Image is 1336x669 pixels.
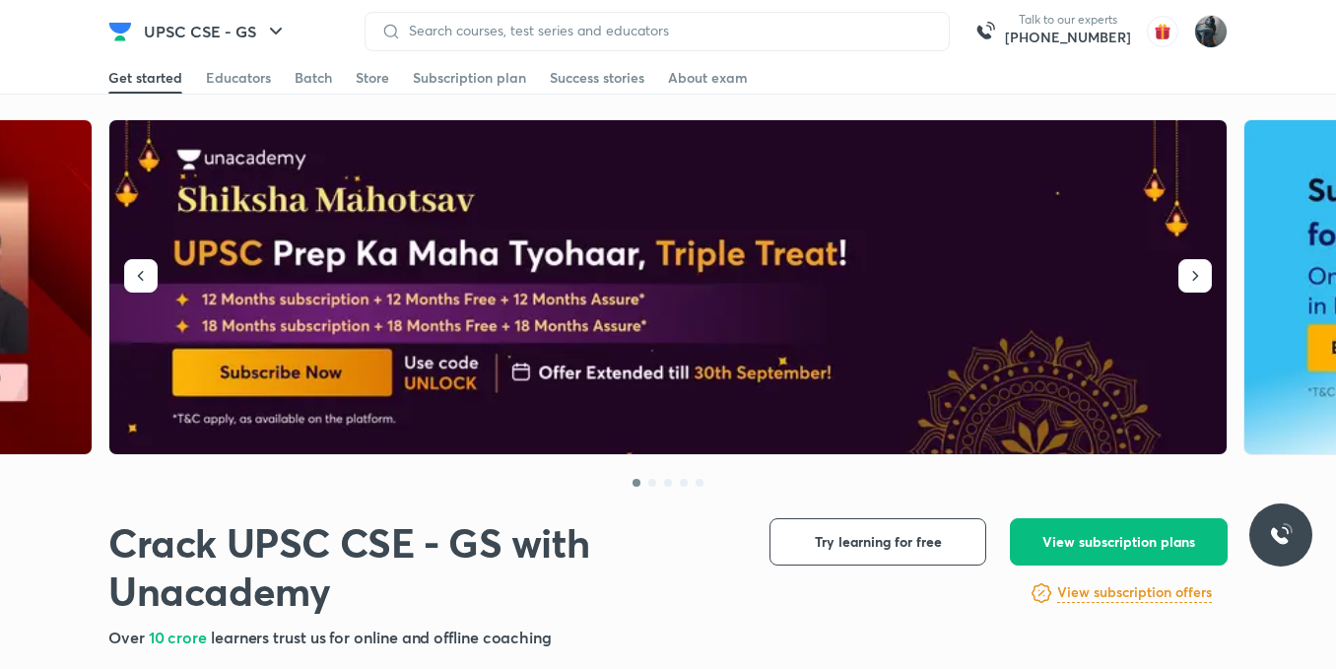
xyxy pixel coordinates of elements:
a: Success stories [550,62,644,94]
span: Over [108,627,149,647]
div: Educators [206,68,271,88]
span: 10 crore [149,627,211,647]
img: ttu [1269,523,1293,547]
a: View subscription offers [1057,581,1212,605]
a: About exam [668,62,748,94]
span: learners trust us for online and offline coaching [211,627,552,647]
a: [PHONE_NUMBER] [1005,28,1131,47]
input: Search courses, test series and educators [401,23,933,38]
a: Subscription plan [413,62,526,94]
img: Komal [1194,15,1228,48]
div: Get started [108,68,182,88]
button: UPSC CSE - GS [132,12,300,51]
div: Store [356,68,389,88]
div: Subscription plan [413,68,526,88]
a: Store [356,62,389,94]
img: Company Logo [108,20,132,43]
a: Get started [108,62,182,94]
div: About exam [668,68,748,88]
img: call-us [966,12,1005,51]
button: View subscription plans [1010,518,1228,566]
a: Educators [206,62,271,94]
p: Talk to our experts [1005,12,1131,28]
span: View subscription plans [1042,532,1195,552]
span: Try learning for free [815,532,942,552]
div: Batch [295,68,332,88]
h1: Crack UPSC CSE - GS with Unacademy [108,518,738,615]
h6: View subscription offers [1057,582,1212,603]
div: Success stories [550,68,644,88]
a: Batch [295,62,332,94]
button: Try learning for free [769,518,986,566]
img: avatar [1147,16,1178,47]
